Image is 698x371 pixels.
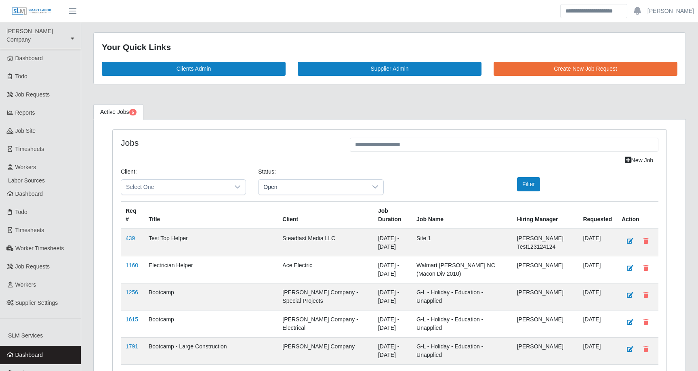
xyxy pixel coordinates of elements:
a: 1791 [126,343,138,350]
a: 439 [126,235,135,241]
td: Electrician Helper [144,256,278,283]
th: Job Name [412,201,512,229]
h4: Jobs [121,138,338,148]
td: [DATE] - [DATE] [373,337,412,364]
td: [PERSON_NAME] Test123124124 [512,229,578,256]
th: Req # [121,201,144,229]
td: [DATE] [578,337,617,364]
th: Job Duration [373,201,412,229]
td: G-L - Holiday - Education - Unapplied [412,283,512,310]
td: [PERSON_NAME] [512,283,578,310]
span: Worker Timesheets [15,245,64,252]
a: 1160 [126,262,138,268]
td: [DATE] - [DATE] [373,283,412,310]
span: Dashboard [15,352,43,358]
img: SLM Logo [11,7,52,16]
td: [PERSON_NAME] Company [278,337,373,364]
td: [DATE] [578,310,617,337]
th: Action [617,201,658,229]
a: Active Jobs [93,104,143,120]
td: Ace Electric [278,256,373,283]
td: [PERSON_NAME] Company - Electrical [278,310,373,337]
td: Test Top Helper [144,229,278,256]
span: Todo [15,73,27,80]
span: Pending Jobs [129,109,137,115]
td: Bootcamp - Large Construction [144,337,278,364]
a: Create New Job Request [494,62,677,76]
td: [DATE] [578,256,617,283]
a: 1256 [126,289,138,296]
td: Site 1 [412,229,512,256]
span: Dashboard [15,191,43,197]
span: Supplier Settings [15,300,58,306]
span: Timesheets [15,146,44,152]
a: Supplier Admin [298,62,481,76]
span: Reports [15,109,35,116]
span: job site [15,128,36,134]
td: [PERSON_NAME] [512,256,578,283]
label: Client: [121,168,137,176]
th: Hiring Manager [512,201,578,229]
span: Timesheets [15,227,44,233]
span: Workers [15,281,36,288]
td: [PERSON_NAME] [512,337,578,364]
button: Filter [517,177,540,191]
label: Status: [258,168,276,176]
td: [DATE] - [DATE] [373,229,412,256]
span: SLM Services [8,332,43,339]
td: G-L - Holiday - Education - Unapplied [412,337,512,364]
td: [DATE] [578,283,617,310]
td: Walmart [PERSON_NAME] NC (Macon Div 2010) [412,256,512,283]
td: Bootcamp [144,283,278,310]
span: Open [259,180,367,195]
td: [PERSON_NAME] Company - Special Projects [278,283,373,310]
span: Todo [15,209,27,215]
span: Dashboard [15,55,43,61]
td: [DATE] - [DATE] [373,310,412,337]
a: [PERSON_NAME] [648,7,694,15]
th: Requested [578,201,617,229]
span: Job Requests [15,263,50,270]
th: Client [278,201,373,229]
td: Steadfast Media LLC [278,229,373,256]
td: G-L - Holiday - Education - Unapplied [412,310,512,337]
a: 1615 [126,316,138,323]
td: [DATE] [578,229,617,256]
input: Search [560,4,627,18]
span: Job Requests [15,91,50,98]
span: Select One [121,180,229,195]
td: [PERSON_NAME] [512,310,578,337]
a: New Job [620,153,658,168]
a: Clients Admin [102,62,286,76]
td: [DATE] - [DATE] [373,256,412,283]
div: Your Quick Links [102,41,677,54]
span: Labor Sources [8,177,45,184]
span: Workers [15,164,36,170]
td: Bootcamp [144,310,278,337]
th: Title [144,201,278,229]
